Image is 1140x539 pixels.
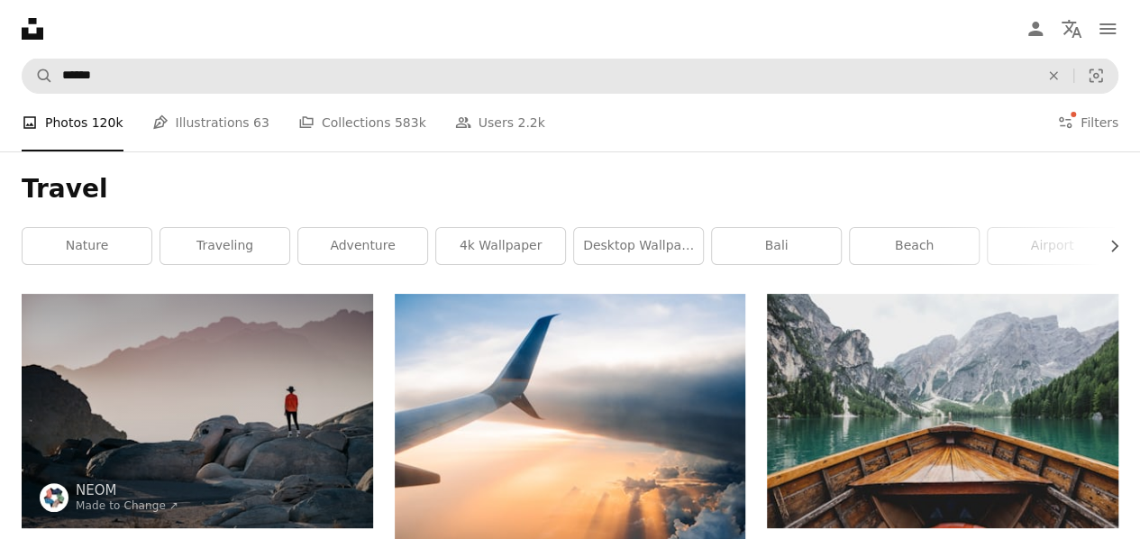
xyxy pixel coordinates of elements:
a: NEOM [76,481,178,499]
button: Filters [1057,94,1118,151]
img: a person standing on top of a large rock [22,294,373,528]
a: bali [712,228,841,264]
a: beach [850,228,979,264]
a: Collections 583k [298,94,426,151]
button: scroll list to the right [1098,228,1118,264]
a: traveling [160,228,289,264]
a: Home — Unsplash [22,18,43,40]
a: airport [988,228,1117,264]
a: adventure [298,228,427,264]
a: Log in / Sign up [1017,11,1053,47]
button: Language [1053,11,1090,47]
a: Users 2.2k [455,94,545,151]
form: Find visuals sitewide [22,58,1118,94]
a: Illustrations 63 [152,94,269,151]
h1: Travel [22,173,1118,206]
img: Go to NEOM's profile [40,483,68,512]
button: Menu [1090,11,1126,47]
button: Visual search [1074,59,1117,93]
a: Made to Change ↗ [76,499,178,512]
span: 2.2k [517,113,544,132]
span: 63 [253,113,269,132]
a: nature [23,228,151,264]
img: brown wooden boat moving towards the mountain [767,294,1118,528]
button: Clear [1034,59,1073,93]
button: Search Unsplash [23,59,53,93]
a: 4k wallpaper [436,228,565,264]
a: a person standing on top of a large rock [22,403,373,419]
a: brown wooden boat moving towards the mountain [767,403,1118,419]
span: 583k [395,113,426,132]
a: desktop wallpaper [574,228,703,264]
